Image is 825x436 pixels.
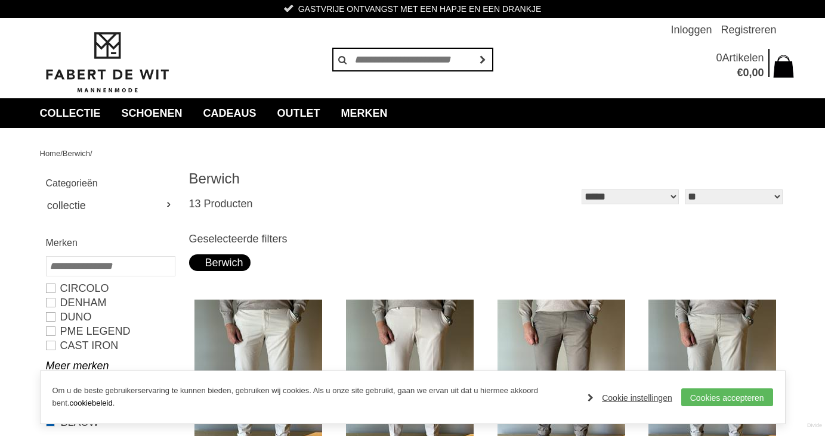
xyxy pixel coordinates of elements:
[807,418,822,433] a: Divide
[113,98,191,128] a: Schoenen
[46,338,174,353] a: CAST IRON
[194,98,265,128] a: Cadeaus
[722,52,764,64] span: Artikelen
[63,149,90,158] a: Berwich
[90,149,92,158] span: /
[46,324,174,338] a: PME LEGEND
[670,18,712,42] a: Inloggen
[196,254,243,271] div: Berwich
[46,176,174,191] h2: Categorieën
[332,98,397,128] a: Merken
[40,149,61,158] a: Home
[69,398,112,407] a: cookiebeleid
[46,281,174,295] a: Circolo
[31,98,110,128] a: collectie
[189,198,253,210] span: 13 Producten
[749,67,752,79] span: ,
[52,385,576,410] p: Om u de beste gebruikerservaring te kunnen bieden, gebruiken wij cookies. Als u onze site gebruik...
[743,67,749,79] span: 0
[588,389,672,407] a: Cookie instellingen
[40,30,174,95] img: Fabert de Wit
[46,197,174,214] a: collectie
[46,310,174,324] a: Duno
[46,295,174,310] a: DENHAM
[189,232,786,245] h3: Geselecteerde filters
[681,388,773,406] a: Cookies accepteren
[46,359,174,373] a: Meer merken
[716,52,722,64] span: 0
[46,235,174,250] h2: Merken
[737,67,743,79] span: €
[189,170,487,188] h1: Berwich
[752,67,764,79] span: 00
[721,18,776,42] a: Registreren
[60,149,63,158] span: /
[268,98,329,128] a: Outlet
